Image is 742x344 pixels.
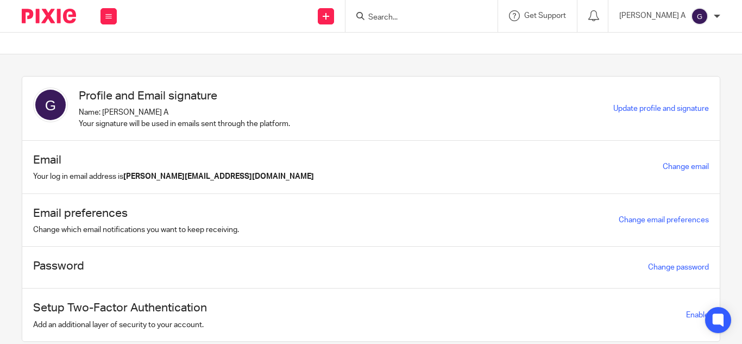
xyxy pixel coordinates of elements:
p: [PERSON_NAME] A [619,10,686,21]
h1: Profile and Email signature [79,87,290,104]
p: Name: [PERSON_NAME] A Your signature will be used in emails sent through the platform. [79,107,290,129]
h1: Email [33,152,314,168]
h1: Email preferences [33,205,239,222]
img: svg%3E [33,87,68,122]
a: Change email preferences [619,216,709,224]
a: Change email [663,163,709,171]
p: Change which email notifications you want to keep receiving. [33,224,239,235]
p: Add an additional layer of security to your account. [33,320,207,330]
h1: Setup Two-Factor Authentication [33,299,207,316]
span: Get Support [524,12,566,20]
h1: Password [33,258,84,274]
span: Enable [686,311,709,319]
a: Update profile and signature [613,105,709,112]
a: Change password [648,264,709,271]
input: Search [367,13,465,23]
img: svg%3E [691,8,708,25]
p: Your log in email address is [33,171,314,182]
b: [PERSON_NAME][EMAIL_ADDRESS][DOMAIN_NAME] [123,173,314,180]
img: Pixie [22,9,76,23]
